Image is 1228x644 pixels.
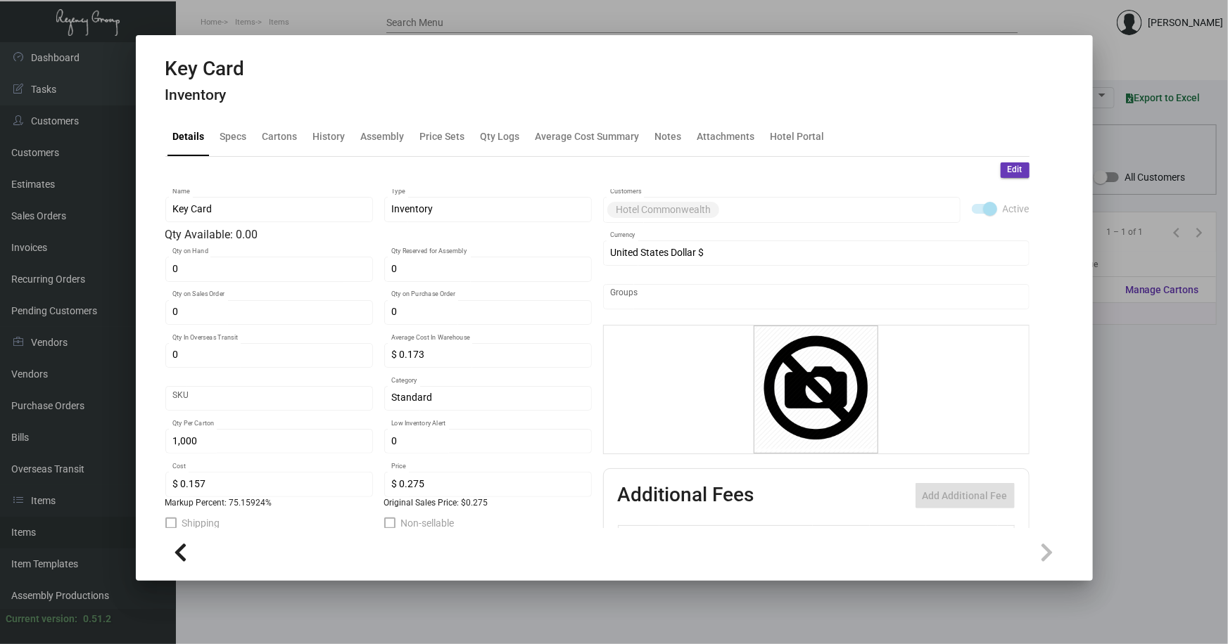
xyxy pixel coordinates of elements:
th: Active [618,526,659,550]
mat-chip: Hotel Commonwealth [607,202,719,218]
span: Active [1003,200,1030,217]
div: Price Sets [420,129,465,144]
div: 0.51.2 [83,612,111,626]
div: Qty Logs [481,129,520,144]
div: Qty Available: 0.00 [165,226,592,243]
span: Non-sellable [401,515,455,532]
h2: Additional Fees [618,483,754,508]
div: History [313,129,346,144]
span: Shipping [182,515,220,532]
div: Average Cost Summary [536,129,640,144]
div: Notes [655,129,682,144]
input: Add new.. [610,291,1022,302]
div: Specs [220,129,247,144]
div: Details [173,129,205,144]
th: Price type [926,526,998,550]
button: Edit [1001,162,1030,178]
div: Hotel Portal [771,129,825,144]
span: Edit [1008,164,1023,176]
button: Add Additional Fee [916,483,1015,508]
input: Add new.. [722,204,953,215]
div: Attachments [697,129,755,144]
th: Type [659,526,813,550]
th: Cost [813,526,869,550]
th: Price [870,526,926,550]
h2: Key Card [165,57,245,81]
span: Add Additional Fee [923,490,1008,501]
div: Assembly [361,129,405,144]
h4: Inventory [165,86,245,104]
div: Current version: [6,612,77,626]
div: Cartons [262,129,298,144]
